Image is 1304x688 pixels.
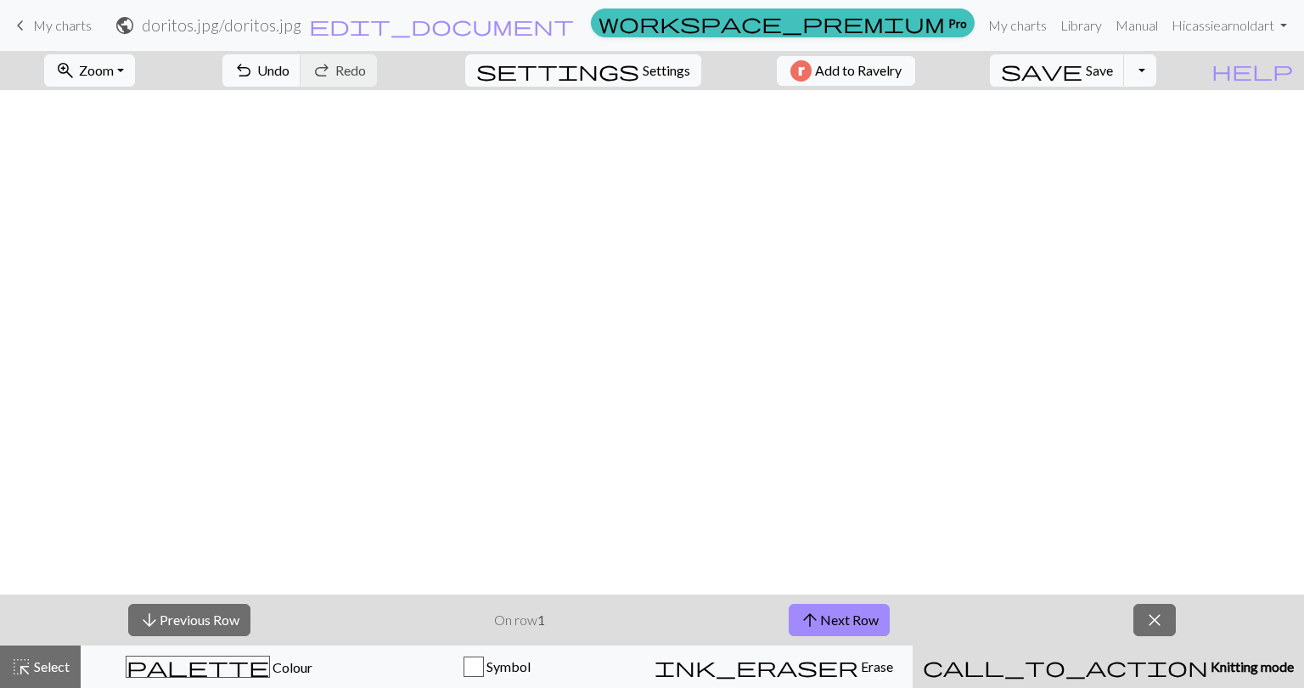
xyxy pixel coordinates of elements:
span: arrow_upward [800,608,820,632]
span: arrow_downward [139,608,160,632]
button: Erase [635,646,913,688]
span: save [1001,59,1082,82]
span: public [115,14,135,37]
a: My charts [10,11,92,40]
button: Symbol [358,646,636,688]
span: My charts [33,17,92,33]
span: workspace_premium [599,11,945,35]
span: Erase [858,658,893,674]
span: Save [1086,62,1113,78]
span: help [1211,59,1293,82]
span: Zoom [79,62,114,78]
button: Add to Ravelry [777,56,915,86]
button: Colour [81,646,358,688]
span: Undo [257,62,289,78]
a: Hicassiearnoldart [1165,8,1294,42]
button: Next Row [789,604,890,636]
span: close [1144,608,1165,632]
a: Manual [1109,8,1165,42]
strong: 1 [537,612,545,628]
span: Symbol [484,658,531,674]
button: Zoom [44,54,135,87]
span: highlight_alt [11,655,31,679]
span: zoom_in [55,59,76,82]
span: undo [233,59,254,82]
span: Select [31,658,70,674]
i: Settings [476,60,639,81]
span: edit_document [309,14,574,37]
h2: doritos.jpg / doritos.jpg [142,15,301,35]
button: Save [990,54,1125,87]
a: My charts [981,8,1054,42]
button: SettingsSettings [465,54,701,87]
span: call_to_action [923,655,1208,679]
a: Pro [591,8,975,37]
button: Previous Row [128,604,250,636]
span: Settings [643,60,690,81]
button: Knitting mode [913,646,1304,688]
span: Colour [270,659,312,675]
button: Undo [222,54,301,87]
img: Ravelry [790,60,812,82]
span: Add to Ravelry [815,60,902,82]
p: On row [494,610,545,630]
span: ink_eraser [655,655,858,679]
span: Knitting mode [1208,658,1294,674]
a: Library [1054,8,1109,42]
span: keyboard_arrow_left [10,14,31,37]
span: settings [476,59,639,82]
span: palette [126,655,269,679]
